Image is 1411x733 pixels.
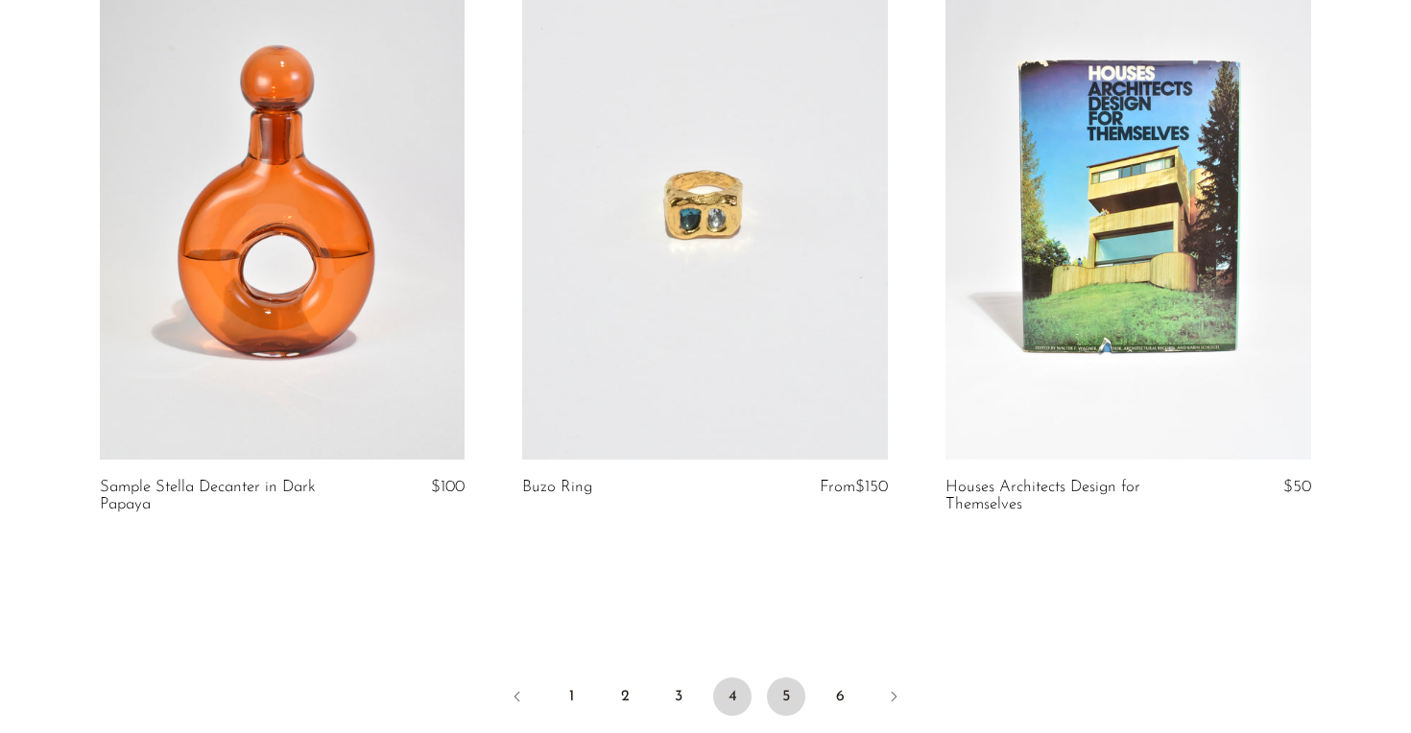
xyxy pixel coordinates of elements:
a: 5 [767,677,805,716]
a: Previous [498,677,537,720]
a: Buzo Ring [522,479,592,496]
span: 4 [713,677,752,716]
span: $150 [855,479,888,495]
a: Houses Architects Design for Themselves [945,479,1190,514]
a: 3 [659,677,698,716]
span: $50 [1283,479,1311,495]
span: $100 [431,479,465,495]
a: 2 [606,677,644,716]
a: 6 [821,677,859,716]
a: 1 [552,677,590,716]
a: Sample Stella Decanter in Dark Papaya [100,479,345,514]
a: Next [874,677,913,720]
div: From [790,479,888,496]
